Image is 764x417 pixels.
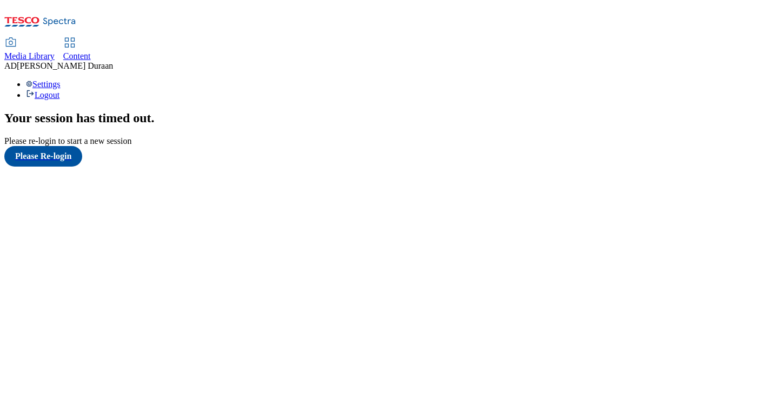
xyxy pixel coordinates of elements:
[4,51,55,61] span: Media Library
[63,38,91,61] a: Content
[63,51,91,61] span: Content
[4,146,760,167] a: Please Re-login
[26,90,59,100] a: Logout
[4,38,55,61] a: Media Library
[4,136,760,146] div: Please re-login to start a new session
[26,80,61,89] a: Settings
[4,61,17,70] span: AD
[17,61,113,70] span: [PERSON_NAME] Duraan
[4,111,760,125] h2: Your session has timed out
[4,146,82,167] button: Please Re-login
[151,111,155,125] span: .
